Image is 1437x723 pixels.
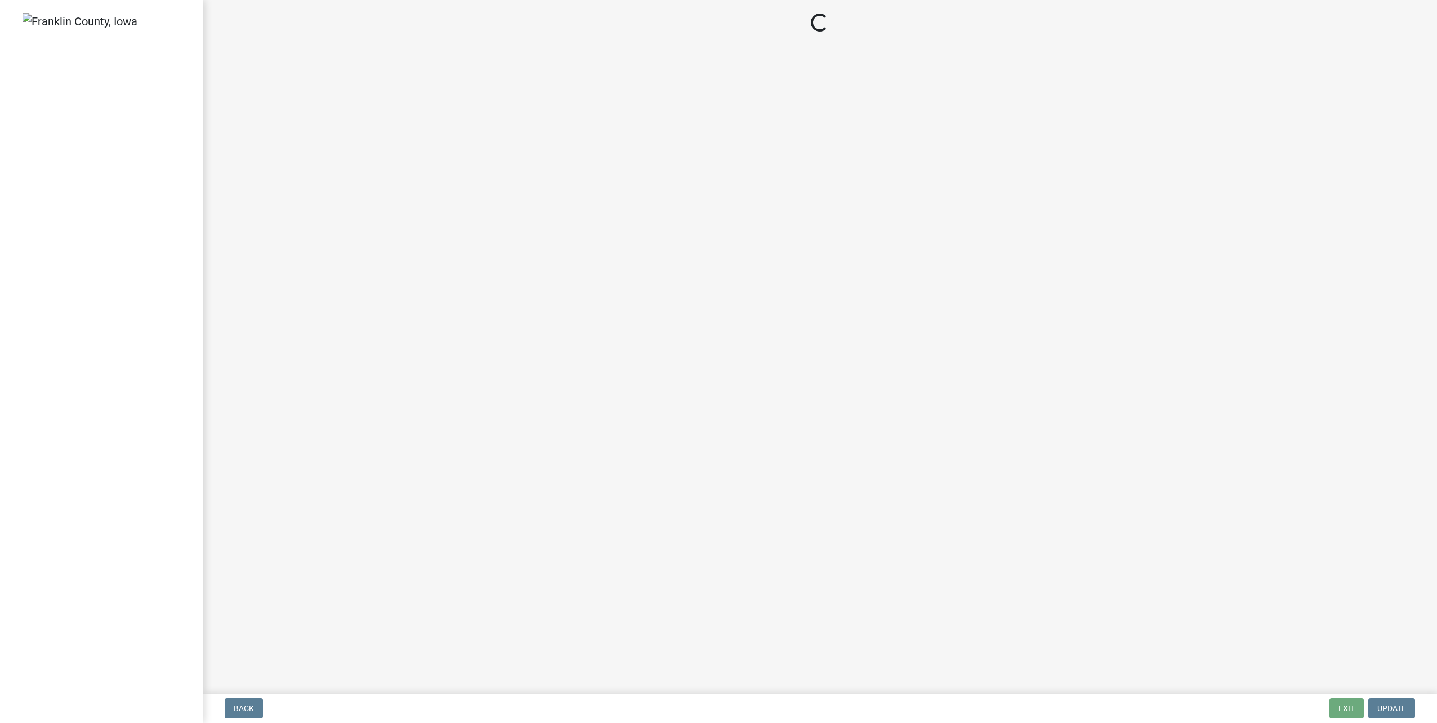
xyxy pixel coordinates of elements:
span: Update [1377,704,1406,713]
button: Update [1368,698,1415,718]
span: Back [234,704,254,713]
button: Back [225,698,263,718]
img: Franklin County, Iowa [23,13,137,30]
button: Exit [1329,698,1364,718]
